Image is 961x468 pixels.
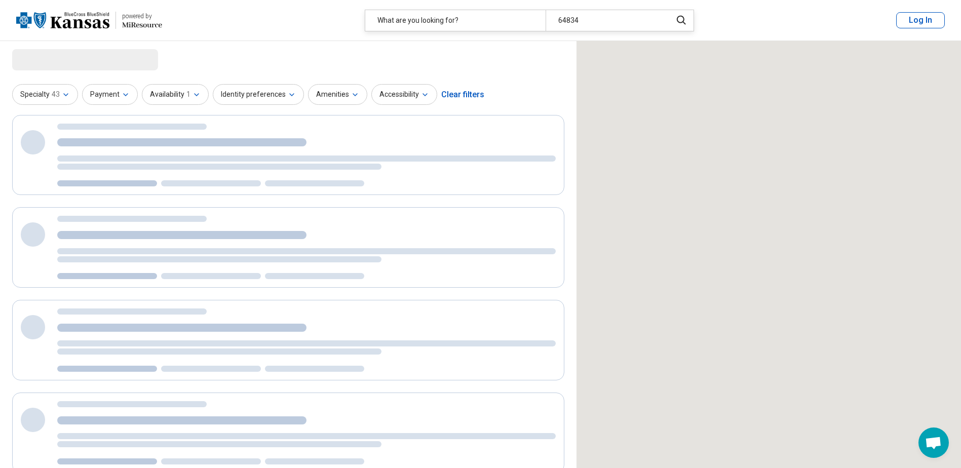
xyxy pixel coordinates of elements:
[441,83,484,107] div: Clear filters
[122,12,162,21] div: powered by
[896,12,945,28] button: Log In
[142,84,209,105] button: Availability1
[12,84,78,105] button: Specialty43
[52,89,60,100] span: 43
[186,89,190,100] span: 1
[16,8,109,32] img: Blue Cross Blue Shield Kansas
[365,10,546,31] div: What are you looking for?
[16,8,162,32] a: Blue Cross Blue Shield Kansaspowered by
[371,84,437,105] button: Accessibility
[213,84,304,105] button: Identity preferences
[918,427,949,458] div: Open chat
[308,84,367,105] button: Amenities
[12,49,97,69] span: Loading...
[82,84,138,105] button: Payment
[546,10,666,31] div: 64834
